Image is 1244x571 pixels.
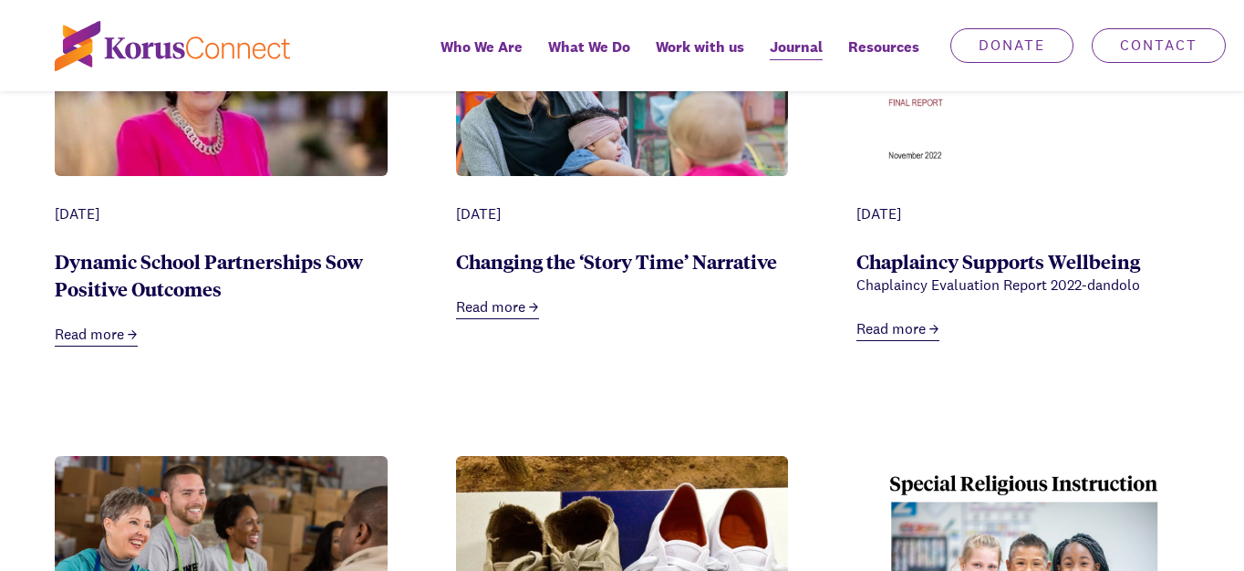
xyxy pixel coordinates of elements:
a: Who We Are [428,26,535,91]
div: [DATE] [856,203,1189,225]
div: Resources [835,26,932,91]
a: Donate [950,28,1073,63]
a: Chaplaincy Supports Wellbeing [856,248,1140,274]
a: Read more [856,318,939,341]
span: Work with us [656,34,744,60]
div: [DATE] [55,203,388,225]
a: Read more [456,296,539,319]
a: Contact [1092,28,1226,63]
a: Read more [55,324,138,347]
a: Changing the ‘Story Time’ Narrative [456,248,777,274]
span: Who We Are [441,34,523,60]
span: What We Do [548,34,630,60]
a: Dynamic School Partnerships Sow Positive Outcomes [55,248,363,301]
a: What We Do [535,26,643,91]
img: korus-connect%2Fc5177985-88d5-491d-9cd7-4a1febad1357_logo.svg [55,21,290,71]
a: Work with us [643,26,757,91]
a: Journal [757,26,835,91]
span: Journal [770,34,823,60]
div: Chaplaincy Evaluation Report 2022-dandolo [856,275,1189,296]
div: [DATE] [456,203,789,225]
